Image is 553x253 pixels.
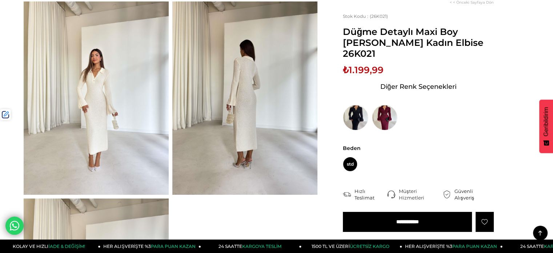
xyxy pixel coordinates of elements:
[539,100,553,153] button: Geribildirim - Show survey
[201,240,302,253] a: 24 SAATTEKARGOYA TESLİM
[399,188,443,201] div: Müşteri Hizmetleri
[24,1,169,195] img: Lisa elbise 26K021
[302,240,402,253] a: 1500 TL VE ÜZERİÜCRETSİZ KARGO
[343,145,494,151] span: Beden
[343,105,368,130] img: Düğme Detaylı Maxi Boy Lisa Siyah Kadın Elbise 26K021
[151,244,196,249] span: PARA PUAN KAZAN
[354,188,387,201] div: Hızlı Teslimat
[343,13,388,19] span: (26K021)
[476,212,494,232] a: Favorilere Ekle
[101,240,201,253] a: HER ALIŞVERİŞTE %3PARA PUAN KAZAN
[343,13,370,19] span: Stok Kodu
[372,105,397,130] img: Düğme Detaylı Maxi Boy Lisa Bordo Kadın Elbise 26K021
[343,64,384,75] span: ₺1.199,99
[380,81,456,92] span: Diğer Renk Seçenekleri
[350,244,389,249] span: ÜCRETSİZ KARGO
[172,1,317,195] img: Lisa elbise 26K021
[443,190,451,198] img: security.png
[242,244,281,249] span: KARGOYA TESLİM
[48,244,85,249] span: İADE & DEĞİŞİM!
[343,157,357,171] span: std
[402,240,503,253] a: HER ALIŞVERİŞTE %3PARA PUAN KAZAN
[543,107,549,137] span: Geribildirim
[343,26,494,59] span: Düğme Detaylı Maxi Boy [PERSON_NAME] Kadın Elbise 26K021
[452,244,497,249] span: PARA PUAN KAZAN
[454,188,494,201] div: Güvenli Alışveriş
[387,190,395,198] img: call-center.png
[343,190,351,198] img: shipping.png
